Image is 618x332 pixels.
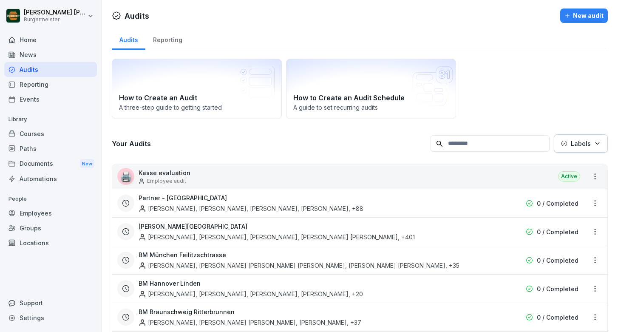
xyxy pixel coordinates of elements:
[139,307,235,316] h3: BM Braunschweig Ritterbrunnen
[4,192,97,206] p: People
[286,59,456,119] a: How to Create an Audit ScheduleA guide to set recurring audits
[4,206,97,221] a: Employees
[119,103,275,112] p: A three-step guide to getting started
[4,141,97,156] a: Paths
[4,295,97,310] div: Support
[4,113,97,126] p: Library
[4,236,97,250] a: Locations
[558,171,580,182] div: Active
[537,284,578,293] p: 0 / Completed
[4,221,97,236] a: Groups
[537,256,578,265] p: 0 / Completed
[117,168,134,185] div: 🖨️
[554,134,608,153] button: Labels
[4,156,97,172] a: DocumentsNew
[80,159,94,169] div: New
[4,126,97,141] a: Courses
[139,204,363,213] div: [PERSON_NAME], [PERSON_NAME], [PERSON_NAME], [PERSON_NAME] , +88
[24,9,86,16] p: [PERSON_NAME] [PERSON_NAME]
[4,171,97,186] a: Automations
[125,10,149,22] h1: Audits
[537,199,578,208] p: 0 / Completed
[139,168,190,177] p: Kasse evaluation
[571,139,591,148] p: Labels
[4,92,97,107] a: Events
[4,47,97,62] a: News
[4,156,97,172] div: Documents
[24,17,86,23] p: Burgermeister
[293,93,449,103] h2: How to Create an Audit Schedule
[139,261,459,270] div: [PERSON_NAME], [PERSON_NAME] [PERSON_NAME] [PERSON_NAME], [PERSON_NAME] [PERSON_NAME] , +35
[139,318,361,327] div: [PERSON_NAME], [PERSON_NAME] [PERSON_NAME], [PERSON_NAME] , +37
[145,28,190,50] a: Reporting
[293,103,449,112] p: A guide to set recurring audits
[119,93,275,103] h2: How to Create an Audit
[537,313,578,322] p: 0 / Completed
[139,289,363,298] div: [PERSON_NAME], [PERSON_NAME], [PERSON_NAME], [PERSON_NAME] , +20
[147,177,186,185] p: Employee audit
[4,62,97,77] a: Audits
[4,310,97,325] a: Settings
[139,193,227,202] h3: Partner - [GEOGRAPHIC_DATA]
[564,11,604,20] div: New audit
[139,233,415,241] div: [PERSON_NAME], [PERSON_NAME], [PERSON_NAME], [PERSON_NAME] [PERSON_NAME] , +401
[139,250,226,259] h3: BM München Feilitzschtrasse
[4,32,97,47] a: Home
[537,227,578,236] p: 0 / Completed
[112,139,426,148] h3: Your Audits
[112,28,145,50] a: Audits
[139,222,247,231] h3: [PERSON_NAME][GEOGRAPHIC_DATA]
[139,279,201,288] h3: BM Hannover Linden
[4,77,97,92] a: Reporting
[560,9,608,23] button: New audit
[112,59,282,119] a: How to Create an AuditA three-step guide to getting started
